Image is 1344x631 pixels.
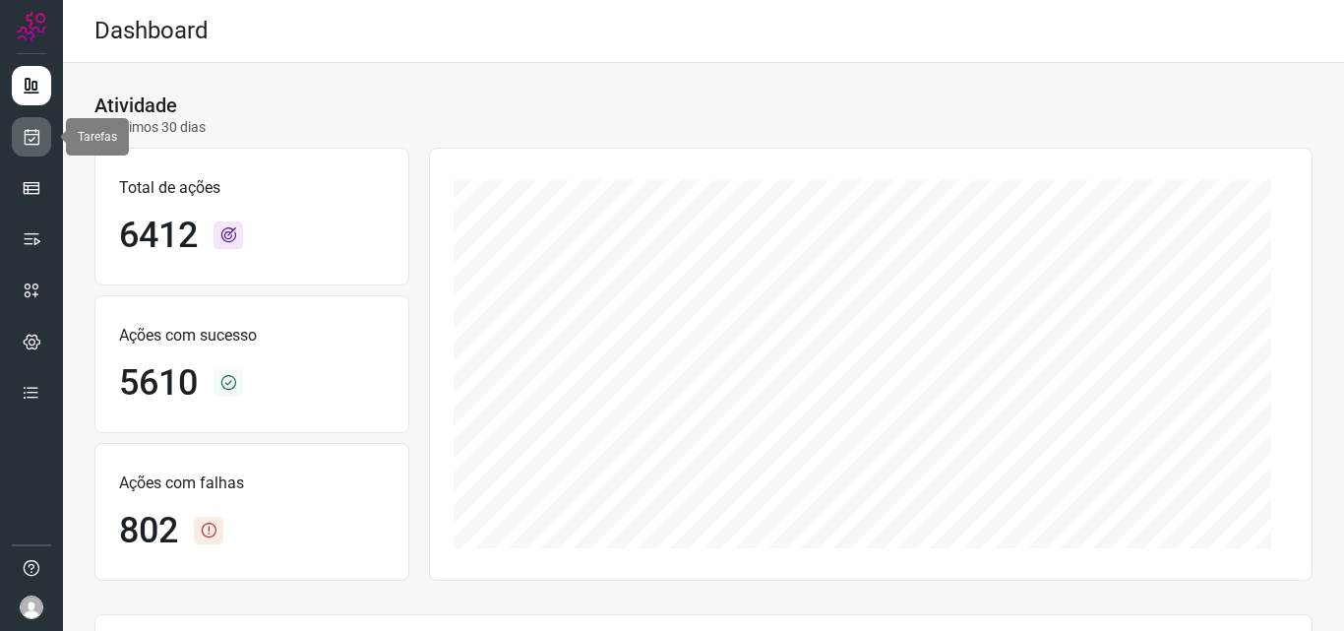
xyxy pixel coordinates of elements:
[94,17,209,45] h2: Dashboard
[119,362,198,405] h1: 5610
[119,510,178,552] h1: 802
[119,215,198,257] h1: 6412
[78,130,117,144] span: Tarefas
[119,176,385,200] p: Total de ações
[94,94,177,117] h3: Atividade
[119,324,385,347] p: Ações com sucesso
[119,472,385,495] p: Ações com falhas
[20,596,43,619] img: avatar-user-boy.jpg
[94,117,206,138] p: Últimos 30 dias
[17,12,46,41] img: Logo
